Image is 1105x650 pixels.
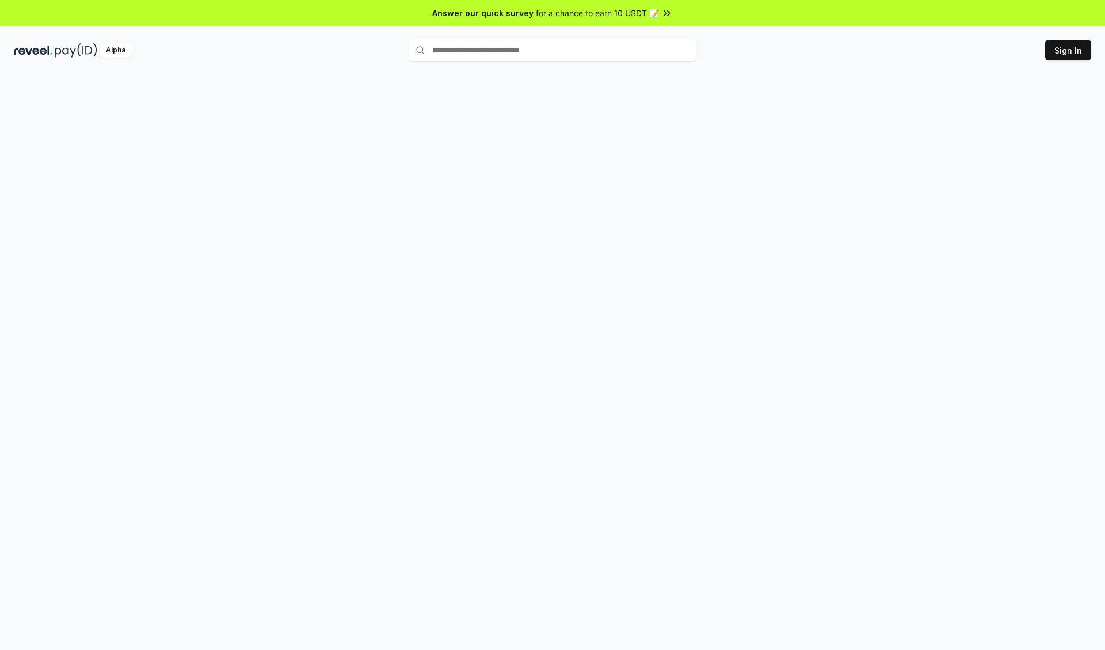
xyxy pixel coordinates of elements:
span: for a chance to earn 10 USDT 📝 [536,7,659,19]
button: Sign In [1045,40,1091,60]
div: Alpha [100,43,132,58]
img: pay_id [55,43,97,58]
img: reveel_dark [14,43,52,58]
span: Answer our quick survey [432,7,534,19]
